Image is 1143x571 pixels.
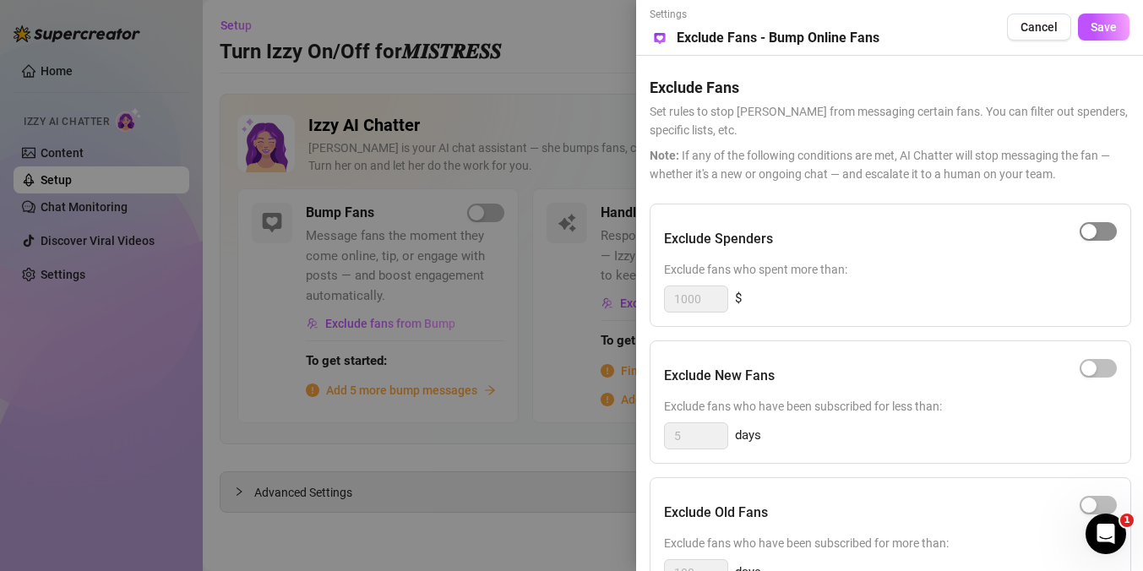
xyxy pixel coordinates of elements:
span: Cancel [1021,20,1058,34]
span: Note: [650,149,679,162]
span: $ [735,289,742,309]
h5: Exclude New Fans [664,366,775,386]
span: Exclude fans who have been subscribed for more than: [664,534,1117,552]
button: Cancel [1007,14,1071,41]
span: days [735,426,761,446]
button: Save [1078,14,1129,41]
h5: Exclude Fans - Bump Online Fans [677,28,879,48]
h5: Exclude Spenders [664,229,773,249]
h5: Exclude Fans [650,76,1129,99]
iframe: Intercom live chat [1086,514,1126,554]
span: Exclude fans who have been subscribed for less than: [664,397,1117,416]
span: Save [1091,20,1117,34]
span: Set rules to stop [PERSON_NAME] from messaging certain fans. You can filter out spenders, specifi... [650,102,1129,139]
span: Exclude fans who spent more than: [664,260,1117,279]
span: If any of the following conditions are met, AI Chatter will stop messaging the fan — whether it's... [650,146,1129,183]
span: Settings [650,7,879,23]
span: 1 [1120,514,1134,527]
h5: Exclude Old Fans [664,503,768,523]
